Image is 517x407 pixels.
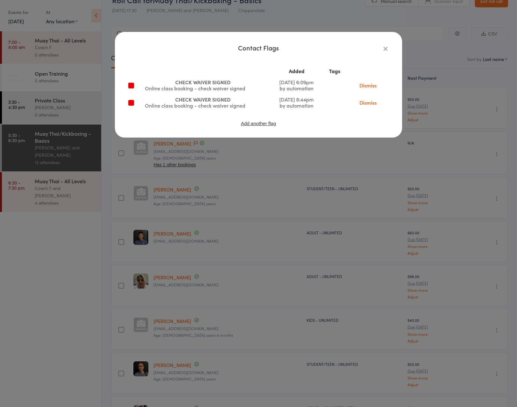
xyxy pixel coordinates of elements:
div: Online class booking - check waiver signed [139,102,251,109]
a: Dismiss this flag [355,99,381,106]
th: Tags [323,65,347,77]
td: [DATE] 6:09pm by automation [270,77,323,94]
div: Contact Flags [128,45,389,51]
span: CHECK WAIVER SIGNED [175,96,230,103]
button: Add another flag [240,121,277,126]
span: CHECK WAIVER SIGNED [175,79,230,86]
th: Added [270,65,323,77]
td: [DATE] 8:44pm by automation [270,94,323,111]
div: Online class booking - check waiver signed [139,85,251,91]
a: Dismiss this flag [355,82,381,89]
